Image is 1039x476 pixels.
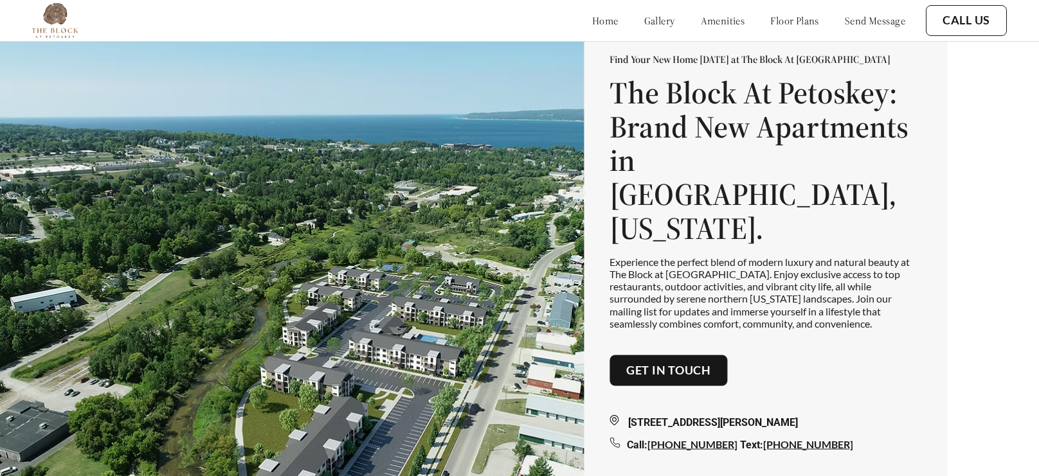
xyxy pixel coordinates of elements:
a: send message [845,14,905,27]
a: Call Us [943,13,990,28]
div: [STREET_ADDRESS][PERSON_NAME] [610,414,922,430]
a: [PHONE_NUMBER] [647,437,737,450]
a: amenities [701,14,745,27]
img: The%20Block%20at%20Petoskey%20Logo%20-%20Transparent%20Background%20(1).png [32,3,78,38]
a: Get in touch [626,364,711,378]
h1: The Block At Petoskey: Brand New Apartments in [GEOGRAPHIC_DATA], [US_STATE]. [610,75,922,245]
span: Text: [740,438,763,450]
button: Get in touch [610,355,728,386]
a: floor plans [770,14,819,27]
button: Call Us [926,5,1007,36]
p: Experience the perfect blend of modern luxury and natural beauty at The Block at [GEOGRAPHIC_DATA... [610,255,922,329]
a: [PHONE_NUMBER] [763,437,853,450]
p: Find Your New Home [DATE] at The Block At [GEOGRAPHIC_DATA] [610,52,922,65]
a: home [592,14,619,27]
a: gallery [644,14,675,27]
span: Call: [627,438,647,450]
